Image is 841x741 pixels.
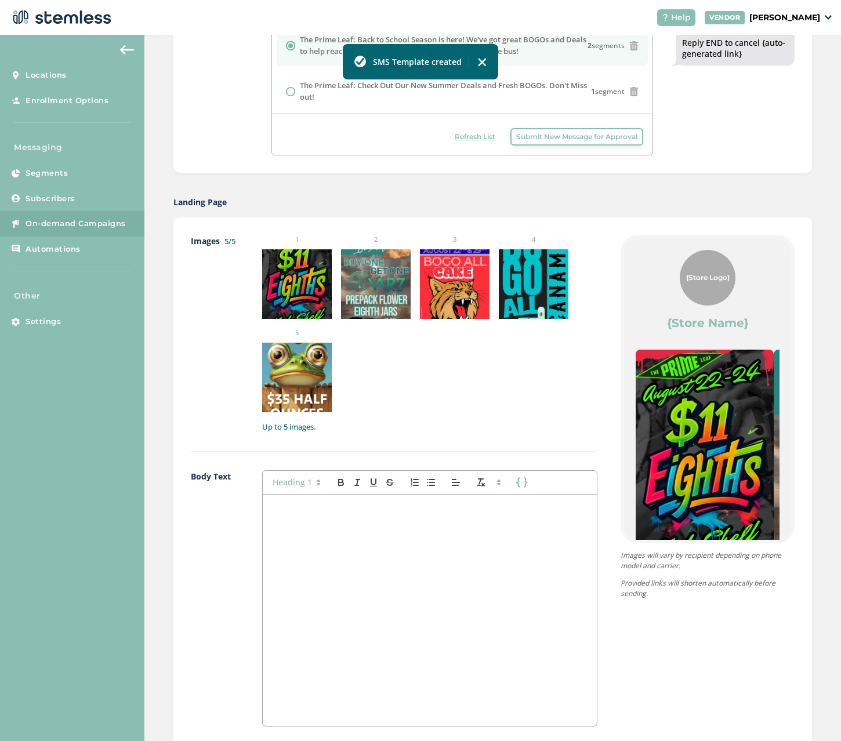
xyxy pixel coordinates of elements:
[588,41,625,51] span: segments
[26,316,61,328] span: Settings
[9,6,111,29] img: logo-dark-0685b13c.svg
[591,86,595,96] strong: 1
[26,168,68,179] span: Segments
[191,235,240,433] label: Images
[510,128,643,146] button: Submit New Message for Approval
[591,86,625,97] span: segment
[825,15,832,20] img: icon_down-arrow-small-66adaf34.svg
[588,41,592,50] strong: 2
[373,56,462,68] label: SMS Template created
[499,235,568,245] small: 4
[420,249,490,319] img: AciWYPTAWmz5gAAAABJRU5ErkJggg==
[420,235,490,245] small: 3
[783,685,841,741] iframe: Chat Widget
[477,57,487,67] img: icon-toast-close-54bf22bf.svg
[300,34,588,57] label: The Prime Leaf: Back to School Season is here! We've got great BOGOs and Deals to help reach a Hi...
[262,328,332,338] small: 5
[26,193,75,205] span: Subscribers
[516,132,637,142] span: Submit New Message for Approval
[671,12,691,24] span: Help
[262,235,332,245] small: 1
[262,343,332,412] img: 8YZYUPiQeayyfYDgSNQjnL9P0ZkhsgR8r4tAAAAAElFTkSuQmCC
[499,249,568,319] img: xyH+cbSSYjshyYGKyHmhOyGucp5FKerFV2Mgci7Wcdp0ulJz60RIqvOHyVGDcXyvcQwxqYFtwufpWJMbm9Hk9gjmb8Y2PNzkN...
[341,249,411,319] img: 2k5YpMBKpIthiMROKxWwWZzCQHp9hXlJITAcYi4LwNHr2HVTjiOXy1wHA1wdLGhIJ20Wv8B8x0Vyue4MhwAAAAASUVORK5CYII=
[341,235,411,245] small: 2
[749,12,820,24] p: [PERSON_NAME]
[705,11,745,24] div: VENDOR
[26,244,81,255] span: Automations
[173,196,227,208] label: Landing Page
[120,45,134,55] img: icon-arrow-back-accent-c549486e.svg
[455,132,495,142] span: Refresh List
[667,315,749,331] label: {Store Name}
[26,95,108,107] span: Enrollment Options
[26,218,126,230] span: On-demand Campaigns
[621,550,795,571] p: Images will vary by recipient depending on phone model and carrier.
[686,273,730,283] span: {Store Logo}
[26,70,67,81] span: Locations
[621,578,795,599] p: Provided links will shorten automatically before sending.
[262,422,597,433] label: Up to 5 images.
[354,56,366,67] img: icon-toast-success-78f41570.svg
[224,236,235,246] label: 5/5
[300,80,591,103] label: The Prime Leaf: Check Out Our New Summer Deals and Fresh BOGOs. Don't Miss out!
[636,350,774,595] img: nncTpaMCqZAAAAAElFTkSuQmCC
[191,470,240,727] label: Body Text
[662,14,669,21] img: icon-help-white-03924b79.svg
[449,128,501,146] button: Refresh List
[262,249,332,319] img: nncTpaMCqZAAAAAElFTkSuQmCC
